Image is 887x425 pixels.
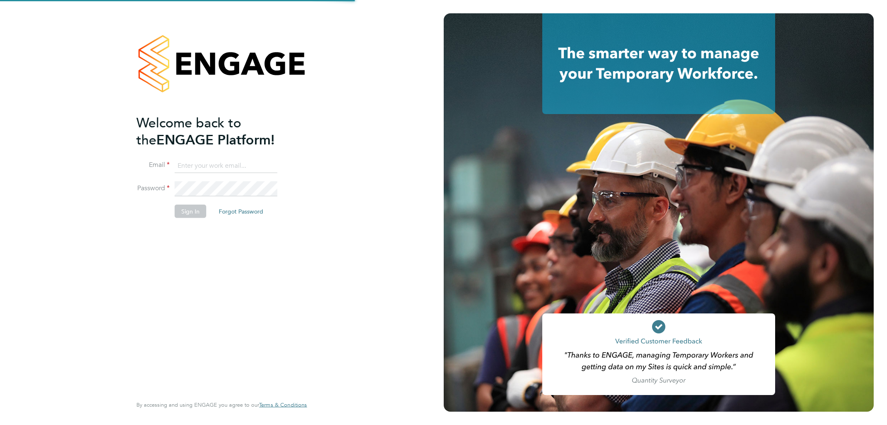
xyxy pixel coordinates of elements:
[175,158,277,173] input: Enter your work email...
[212,205,270,218] button: Forgot Password
[136,184,170,193] label: Password
[136,161,170,169] label: Email
[136,114,299,148] h2: ENGAGE Platform!
[136,114,241,148] span: Welcome back to the
[259,402,307,408] a: Terms & Conditions
[175,205,206,218] button: Sign In
[136,401,307,408] span: By accessing and using ENGAGE you agree to our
